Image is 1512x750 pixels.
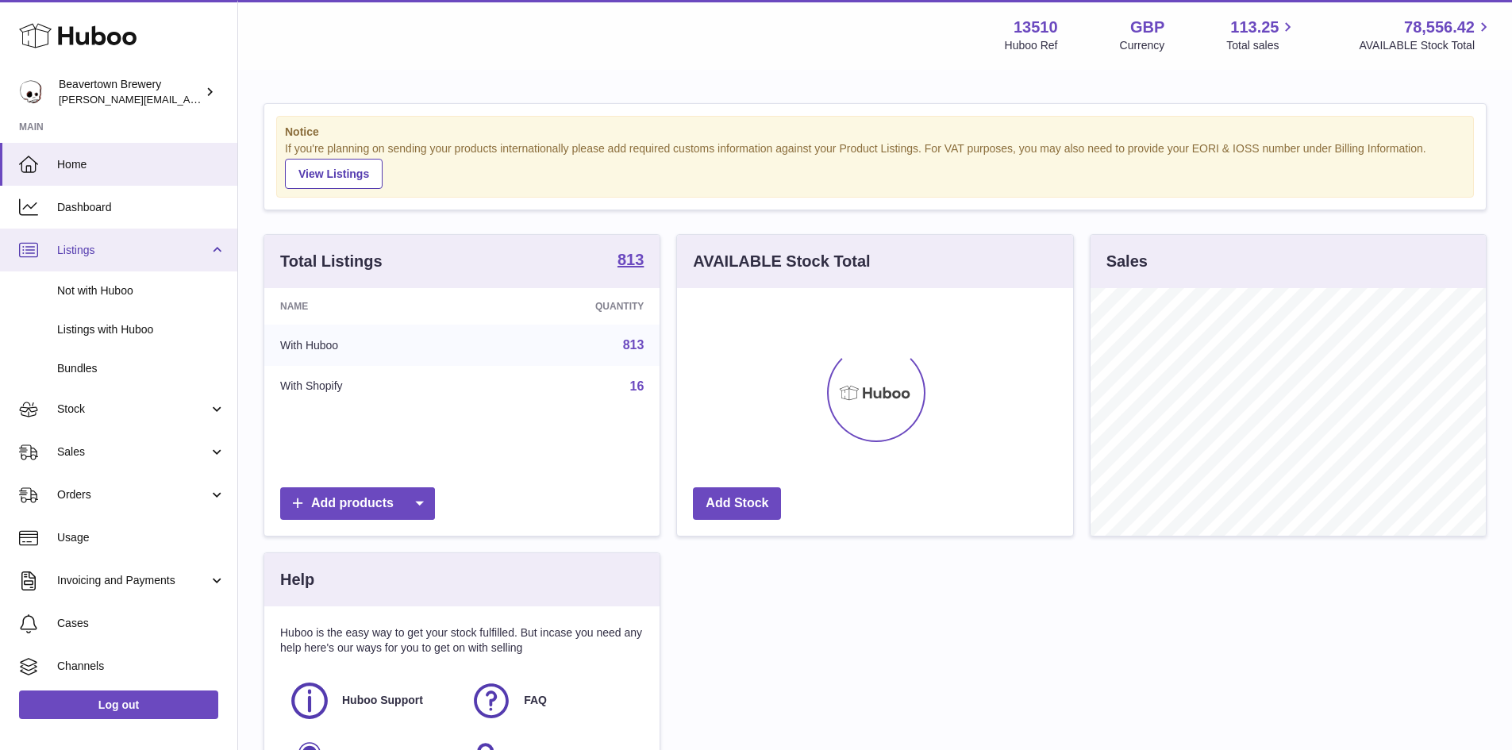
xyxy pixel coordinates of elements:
span: Invoicing and Payments [57,573,209,588]
a: View Listings [285,159,383,189]
h3: Help [280,569,314,590]
span: FAQ [524,693,547,708]
span: Huboo Support [342,693,423,708]
td: With Huboo [264,325,478,366]
th: Name [264,288,478,325]
span: Cases [57,616,225,631]
span: Usage [57,530,225,545]
div: If you're planning on sending your products internationally please add required customs informati... [285,141,1465,189]
div: Huboo Ref [1005,38,1058,53]
a: 78,556.42 AVAILABLE Stock Total [1359,17,1493,53]
div: Beavertown Brewery [59,77,202,107]
a: Add products [280,487,435,520]
p: Huboo is the easy way to get your stock fulfilled. But incase you need any help here's our ways f... [280,625,644,656]
a: 113.25 Total sales [1226,17,1297,53]
a: 16 [630,379,644,393]
strong: GBP [1130,17,1164,38]
span: Orders [57,487,209,502]
a: Log out [19,690,218,719]
span: Stock [57,402,209,417]
span: Home [57,157,225,172]
span: Listings [57,243,209,258]
span: Bundles [57,361,225,376]
td: With Shopify [264,366,478,407]
th: Quantity [478,288,660,325]
h3: AVAILABLE Stock Total [693,251,870,272]
span: AVAILABLE Stock Total [1359,38,1493,53]
span: Channels [57,659,225,674]
a: 813 [623,338,644,352]
span: Listings with Huboo [57,322,225,337]
h3: Sales [1106,251,1148,272]
span: 78,556.42 [1404,17,1475,38]
a: Huboo Support [288,679,454,722]
h3: Total Listings [280,251,383,272]
a: FAQ [470,679,636,722]
span: 113.25 [1230,17,1279,38]
a: Add Stock [693,487,781,520]
span: [PERSON_NAME][EMAIL_ADDRESS][DOMAIN_NAME] [59,93,318,106]
span: Not with Huboo [57,283,225,298]
strong: 13510 [1014,17,1058,38]
img: millie@beavertownbrewery.co.uk [19,80,43,104]
a: 813 [617,252,644,271]
div: Currency [1120,38,1165,53]
span: Sales [57,444,209,460]
span: Total sales [1226,38,1297,53]
span: Dashboard [57,200,225,215]
strong: Notice [285,125,1465,140]
strong: 813 [617,252,644,267]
